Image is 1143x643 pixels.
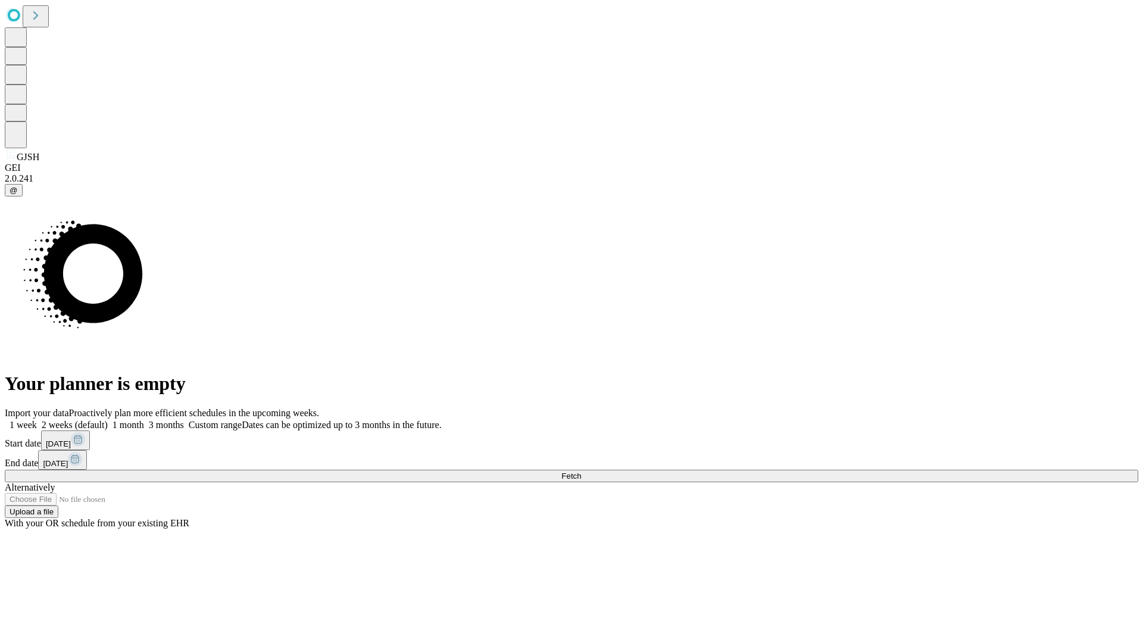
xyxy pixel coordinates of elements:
span: Import your data [5,408,69,418]
span: Fetch [561,472,581,480]
div: Start date [5,430,1138,450]
span: 1 week [10,420,37,430]
span: @ [10,186,18,195]
span: Dates can be optimized up to 3 months in the future. [242,420,441,430]
div: End date [5,450,1138,470]
span: [DATE] [46,439,71,448]
span: [DATE] [43,459,68,468]
span: Custom range [189,420,242,430]
h1: Your planner is empty [5,373,1138,395]
span: GJSH [17,152,39,162]
span: 1 month [113,420,144,430]
span: 3 months [149,420,184,430]
button: @ [5,184,23,196]
span: Proactively plan more efficient schedules in the upcoming weeks. [69,408,319,418]
span: 2 weeks (default) [42,420,108,430]
div: 2.0.241 [5,173,1138,184]
div: GEI [5,163,1138,173]
button: Fetch [5,470,1138,482]
button: Upload a file [5,505,58,518]
button: [DATE] [38,450,87,470]
span: With your OR schedule from your existing EHR [5,518,189,528]
button: [DATE] [41,430,90,450]
span: Alternatively [5,482,55,492]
